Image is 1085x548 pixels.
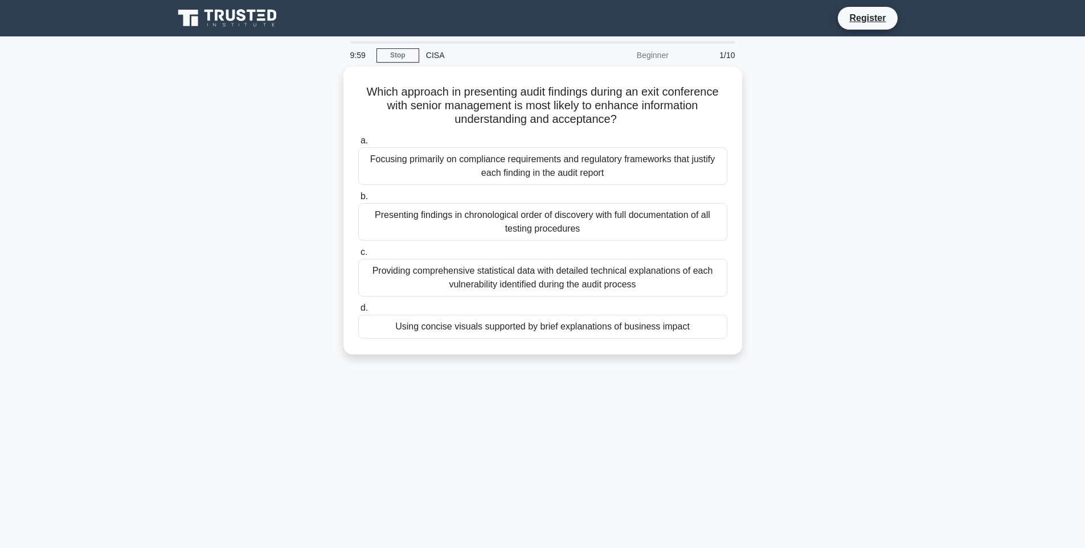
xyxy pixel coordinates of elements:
[358,259,727,296] div: Providing comprehensive statistical data with detailed technical explanations of each vulnerabili...
[343,44,376,67] div: 9:59
[376,48,419,63] a: Stop
[675,44,742,67] div: 1/10
[358,147,727,185] div: Focusing primarily on compliance requirements and regulatory frameworks that justify each finding...
[361,191,368,201] span: b.
[842,11,892,25] a: Register
[361,247,367,257] span: c.
[358,203,727,241] div: Presenting findings in chronological order of discovery with full documentation of all testing pr...
[357,85,728,127] h5: Which approach in presenting audit findings during an exit conference with senior management is m...
[358,315,727,339] div: Using concise visuals supported by brief explanations of business impact
[361,303,368,312] span: d.
[576,44,675,67] div: Beginner
[361,135,368,145] span: a.
[419,44,576,67] div: CISA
